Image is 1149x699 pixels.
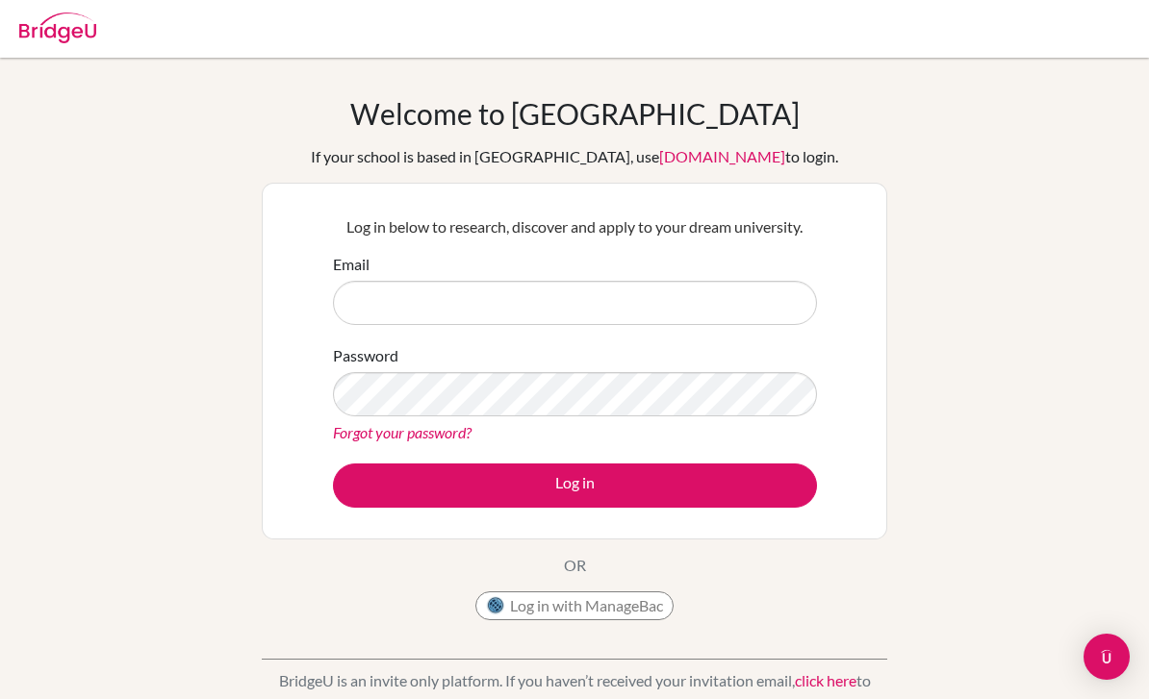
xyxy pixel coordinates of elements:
[333,423,472,441] a: Forgot your password?
[659,147,785,165] a: [DOMAIN_NAME]
[333,463,817,508] button: Log in
[333,215,817,238] p: Log in below to research, discover and apply to your dream university.
[311,145,838,168] div: If your school is based in [GEOGRAPHIC_DATA], use to login.
[564,554,586,577] p: OR
[795,671,856,689] a: click here
[333,253,370,276] label: Email
[350,96,800,131] h1: Welcome to [GEOGRAPHIC_DATA]
[475,591,674,620] button: Log in with ManageBac
[1084,634,1130,680] div: Open Intercom Messenger
[19,12,96,43] img: Bridge-U
[333,344,398,367] label: Password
